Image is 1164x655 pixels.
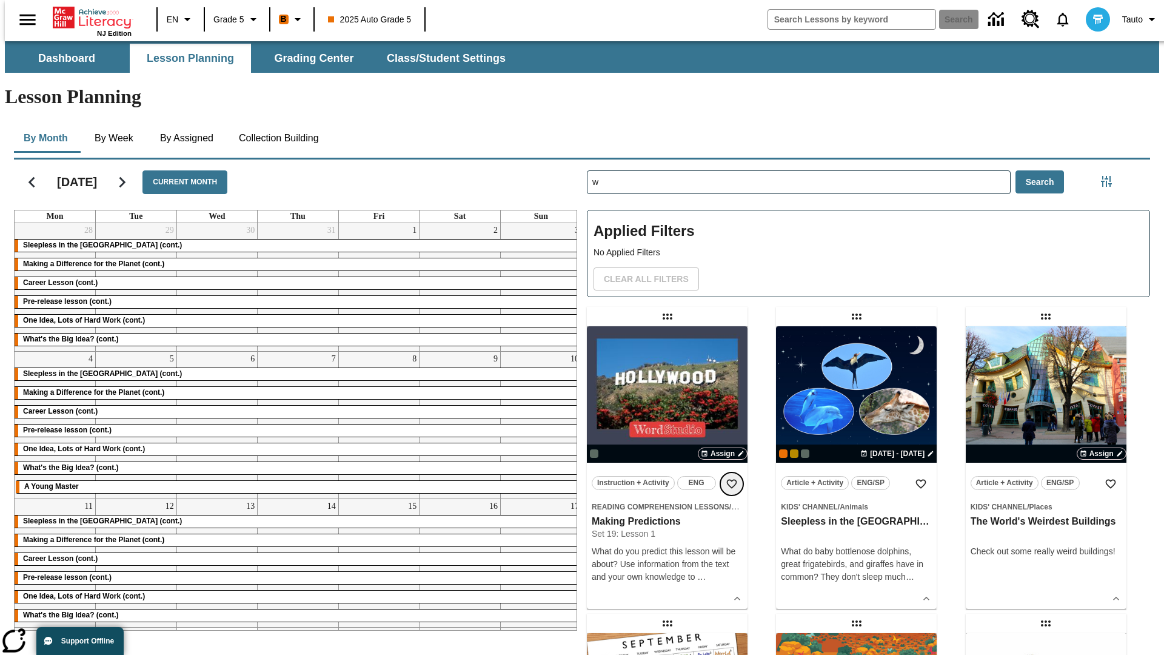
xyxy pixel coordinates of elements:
td: July 31, 2025 [258,223,339,352]
button: Select a new avatar [1079,4,1117,35]
button: Collection Building [229,124,329,153]
a: Friday [371,210,387,223]
span: B [281,12,287,27]
span: Sleepless in the Animal Kingdom (cont.) [23,241,182,249]
span: Career Lesson (cont.) [23,278,98,287]
a: August 11, 2025 [82,499,95,514]
div: Pre-release lesson (cont.) [15,572,581,584]
button: Add to Favorites [910,473,932,495]
span: h [901,572,906,582]
div: Making a Difference for the Planet (cont.) [15,387,581,399]
span: Making a Difference for the Planet (cont.) [23,260,164,268]
button: Assign Choose Dates [1077,448,1126,460]
button: Next [107,167,138,198]
div: One Idea, Lots of Hard Work (cont.) [15,443,581,455]
button: Open side menu [10,2,45,38]
span: OL 2025 Auto Grade 6 [590,449,598,458]
input: search field [768,10,935,29]
a: August 10, 2025 [568,352,581,366]
div: Pre-release lesson (cont.) [15,425,581,437]
td: August 14, 2025 [258,499,339,627]
a: August 8, 2025 [410,352,419,366]
td: August 1, 2025 [338,223,420,352]
a: August 24, 2025 [568,628,581,642]
span: Kids' Channel [781,503,838,511]
a: July 28, 2025 [82,223,95,238]
span: Making a Difference for the Planet (cont.) [23,536,164,544]
span: / [1027,503,1029,511]
span: Assign [1089,448,1114,459]
a: Notifications [1047,4,1079,35]
div: Making a Difference for the Planet (cont.) [15,534,581,546]
span: Grade 5 [213,13,244,26]
span: / [729,502,740,511]
h1: Lesson Planning [5,86,1159,108]
a: August 13, 2025 [244,499,257,514]
a: Monday [44,210,66,223]
a: Saturday [452,210,468,223]
td: August 2, 2025 [420,223,501,352]
div: What's the Big Idea? (cont.) [15,462,581,474]
td: August 8, 2025 [338,351,420,499]
span: Pre-release lesson (cont.) [23,297,112,306]
div: A Young Master [16,481,580,493]
button: Instruction + Activity [592,476,675,490]
button: By Week [84,124,144,153]
span: What's the Big Idea? (cont.) [23,463,119,472]
div: Draggable lesson: Which Animal Is Which? [1036,614,1055,633]
div: OL 2025 Auto Grade 6 [801,449,809,458]
h2: [DATE] [57,175,97,189]
div: What's the Big Idea? (cont.) [15,610,581,622]
a: Resource Center, Will open in new tab [1014,3,1047,36]
button: By Assigned [150,124,223,153]
button: ENG [677,476,716,490]
span: Topic: Kids' Channel/Animals [781,500,932,513]
div: Draggable lesson: Central Idea and Details (B) [847,614,866,633]
button: ENG/SP [1041,476,1080,490]
button: Profile/Settings [1117,8,1164,30]
span: What's the Big Idea? (cont.) [23,611,119,619]
button: Support Offline [36,627,124,655]
td: August 4, 2025 [15,351,96,499]
span: Places [1029,503,1052,511]
span: Sleepless in the Animal Kingdom (cont.) [23,369,182,378]
a: Tuesday [127,210,145,223]
a: Thursday [288,210,308,223]
span: ENG [689,477,704,489]
div: Draggable lesson: What Day Is It? [658,614,677,633]
a: Sunday [532,210,550,223]
span: Sleepless in the Animal Kingdom (cont.) [23,517,182,525]
td: August 17, 2025 [500,499,581,627]
div: Draggable lesson: Making Predictions [658,307,677,326]
div: Home [53,4,132,37]
p: No Applied Filters [594,246,1143,259]
span: Reading Comprehension Lessons [592,503,729,511]
a: August 5, 2025 [167,352,176,366]
a: August 2, 2025 [491,223,500,238]
a: Home [53,5,132,30]
div: Applied Filters [587,210,1150,297]
a: August 19, 2025 [163,628,176,642]
span: What's the Big Idea? (cont.) [23,335,119,343]
td: August 6, 2025 [176,351,258,499]
button: Jul 26 - Aug 01 Choose Dates [858,448,937,459]
span: Topic: Kids' Channel/Places [971,500,1122,513]
a: August 9, 2025 [491,352,500,366]
span: Career Lesson (cont.) [23,407,98,415]
a: July 30, 2025 [244,223,257,238]
h3: Sleepless in the Animal Kingdom [781,516,932,528]
button: Current Month [142,170,227,194]
button: By Month [14,124,78,153]
span: Topic: Reading Comprehension Lessons/Making Predictions [592,500,743,513]
td: August 5, 2025 [96,351,177,499]
td: August 10, 2025 [500,351,581,499]
button: Grade: Grade 5, Select a grade [209,8,266,30]
span: Assign [711,448,735,459]
div: New 2025 class [790,449,798,458]
span: ENG/SP [857,477,885,489]
span: Career Lesson (cont.) [23,554,98,563]
button: Article + Activity [781,476,849,490]
a: August 14, 2025 [325,499,338,514]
